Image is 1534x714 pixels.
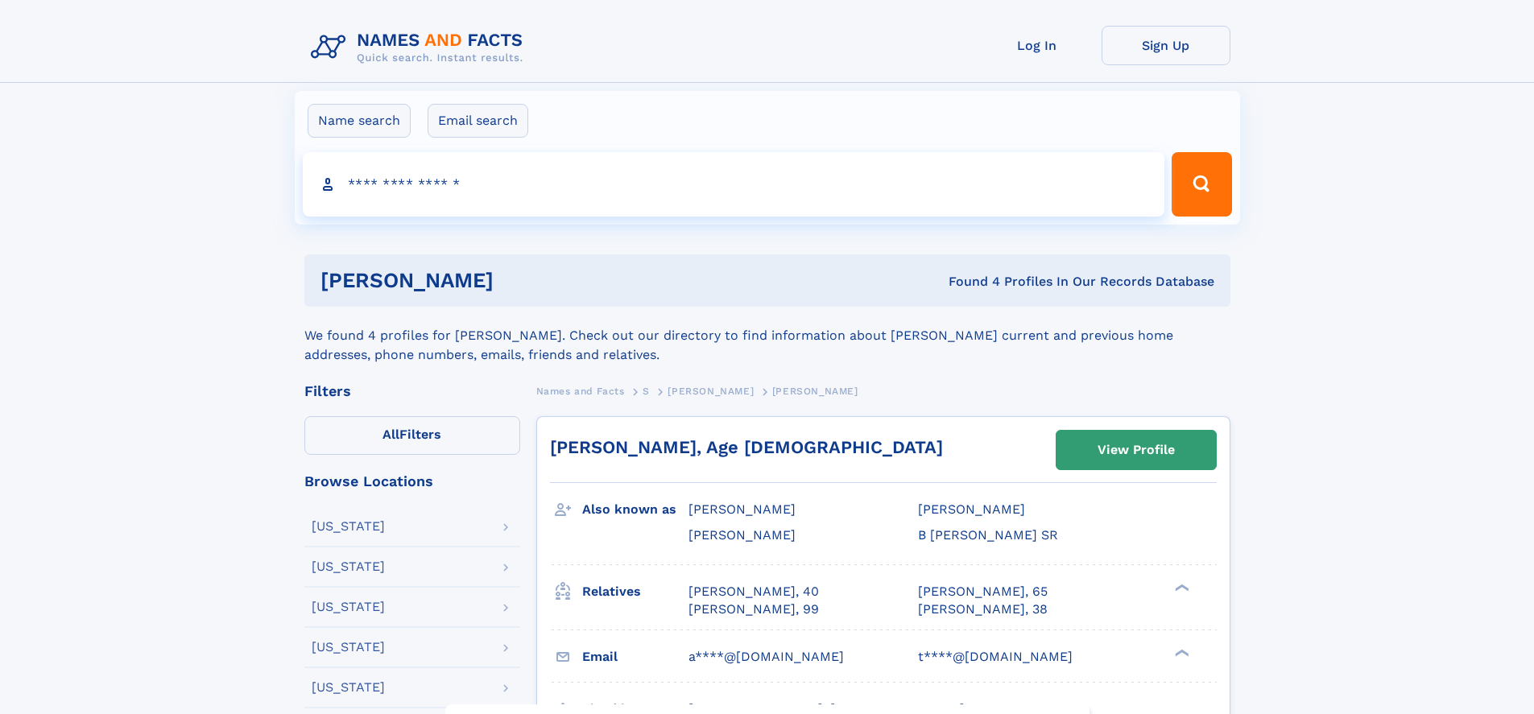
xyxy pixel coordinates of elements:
span: S [643,386,650,397]
a: [PERSON_NAME], 38 [918,601,1048,618]
div: [US_STATE] [312,601,385,613]
a: View Profile [1056,431,1216,469]
a: Names and Facts [536,381,625,401]
div: [US_STATE] [312,520,385,533]
span: All [382,427,399,442]
input: search input [303,152,1165,217]
label: Name search [308,104,411,138]
h3: Also known as [582,496,688,523]
div: Found 4 Profiles In Our Records Database [721,273,1214,291]
div: ❯ [1171,582,1190,592]
h3: Email [582,643,688,671]
a: [PERSON_NAME], 65 [918,583,1048,601]
a: [PERSON_NAME], 99 [688,601,819,618]
img: Logo Names and Facts [304,26,536,69]
a: S [643,381,650,401]
a: [PERSON_NAME], Age [DEMOGRAPHIC_DATA] [550,437,943,457]
span: B [PERSON_NAME] SR [918,527,1058,543]
div: View Profile [1098,431,1175,468]
h3: Relatives [582,578,688,605]
label: Filters [304,416,520,455]
span: [PERSON_NAME] [668,386,754,397]
div: [US_STATE] [312,681,385,694]
div: ❯ [1171,647,1190,658]
a: [PERSON_NAME] [668,381,754,401]
button: Search Button [1172,152,1231,217]
a: [PERSON_NAME], 40 [688,583,819,601]
div: Browse Locations [304,474,520,489]
a: Sign Up [1102,26,1230,65]
span: [PERSON_NAME] [918,501,1025,517]
span: [PERSON_NAME] [772,386,858,397]
label: Email search [428,104,528,138]
span: [PERSON_NAME] [688,501,796,517]
a: Log In [973,26,1102,65]
div: [US_STATE] [312,641,385,654]
span: [PERSON_NAME] [688,527,796,543]
div: Filters [304,384,520,398]
div: We found 4 profiles for [PERSON_NAME]. Check out our directory to find information about [PERSON_... [304,307,1230,365]
h1: [PERSON_NAME] [320,270,722,291]
div: [US_STATE] [312,560,385,573]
